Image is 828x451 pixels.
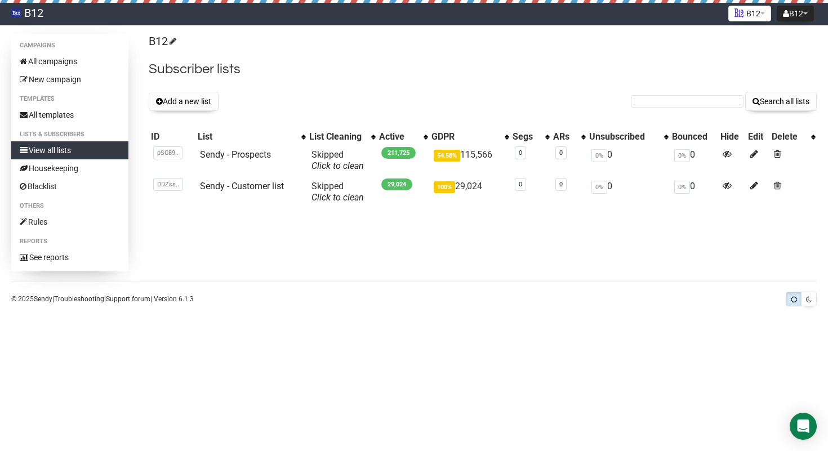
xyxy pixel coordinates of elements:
span: DDZss.. [153,178,183,191]
th: Delete: No sort applied, activate to apply an ascending sort [769,129,817,145]
span: 54.58% [434,150,460,162]
div: GDPR [431,131,499,142]
h2: Subscriber lists [149,59,817,79]
a: Sendy - Customer list [200,181,284,191]
div: Open Intercom Messenger [790,413,817,440]
a: New campaign [11,70,128,88]
li: Templates [11,92,128,106]
li: Lists & subscribers [11,128,128,141]
a: Support forum [106,295,150,303]
td: 0 [670,145,718,176]
th: Edit: No sort applied, sorting is disabled [746,129,769,145]
div: Edit [748,131,767,142]
th: GDPR: No sort applied, activate to apply an ascending sort [429,129,510,145]
a: Click to clean [311,160,364,171]
div: ARs [553,131,576,142]
div: Segs [513,131,540,142]
span: 0% [591,181,607,194]
th: ARs: No sort applied, activate to apply an ascending sort [551,129,587,145]
td: 115,566 [429,145,510,176]
a: 0 [519,181,522,188]
a: Troubleshooting [54,295,104,303]
span: pSG89.. [153,146,182,159]
th: ID: No sort applied, sorting is disabled [149,129,195,145]
a: Sendy [34,295,52,303]
li: Reports [11,235,128,248]
span: 211,725 [381,147,416,159]
a: Rules [11,213,128,231]
a: 0 [559,149,563,157]
th: List Cleaning: No sort applied, activate to apply an ascending sort [307,129,377,145]
div: Unsubscribed [589,131,659,142]
li: Others [11,199,128,213]
th: Active: No sort applied, activate to apply an ascending sort [377,129,429,145]
td: 0 [587,145,670,176]
button: B12 [728,6,771,21]
span: 0% [674,149,690,162]
a: Click to clean [311,192,364,203]
span: Skipped [311,149,364,171]
div: Bounced [672,131,715,142]
li: Campaigns [11,39,128,52]
th: Unsubscribed: No sort applied, activate to apply an ascending sort [587,129,670,145]
span: 29,024 [381,178,412,190]
a: View all lists [11,141,128,159]
a: B12 [149,34,175,48]
div: Delete [772,131,805,142]
div: Hide [720,131,744,142]
th: Hide: No sort applied, sorting is disabled [718,129,746,145]
span: 0% [591,149,607,162]
p: © 2025 | | | Version 6.1.3 [11,293,194,305]
a: Blacklist [11,177,128,195]
a: All templates [11,106,128,124]
img: 1.png [734,8,744,17]
a: See reports [11,248,128,266]
th: Segs: No sort applied, activate to apply an ascending sort [510,129,551,145]
th: List: No sort applied, activate to apply an ascending sort [195,129,307,145]
span: 0% [674,181,690,194]
div: Active [379,131,417,142]
img: 83d8429b531d662e2d1277719739fdde [11,8,21,18]
button: B12 [777,6,814,21]
button: Add a new list [149,92,219,111]
a: Housekeeping [11,159,128,177]
td: 0 [670,176,718,208]
th: Bounced: No sort applied, sorting is disabled [670,129,718,145]
span: 100% [434,181,455,193]
a: 0 [559,181,563,188]
button: Search all lists [745,92,817,111]
div: List Cleaning [309,131,366,142]
div: ID [151,131,193,142]
a: All campaigns [11,52,128,70]
div: List [198,131,296,142]
td: 0 [587,176,670,208]
a: 0 [519,149,522,157]
span: Skipped [311,181,364,203]
a: Sendy - Prospects [200,149,271,160]
td: 29,024 [429,176,510,208]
